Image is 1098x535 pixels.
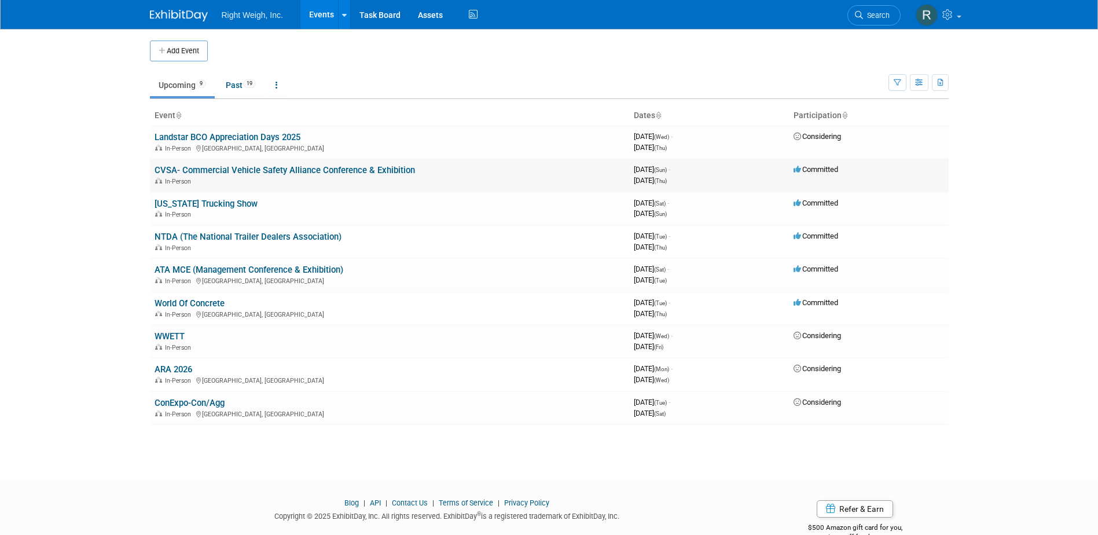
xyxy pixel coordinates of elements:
span: (Wed) [654,333,669,339]
span: In-Person [165,377,194,384]
span: (Fri) [654,344,663,350]
span: Search [863,11,890,20]
span: | [495,499,502,507]
img: In-Person Event [155,377,162,383]
div: [GEOGRAPHIC_DATA], [GEOGRAPHIC_DATA] [155,375,625,384]
span: (Sat) [654,411,666,417]
div: [GEOGRAPHIC_DATA], [GEOGRAPHIC_DATA] [155,309,625,318]
span: [DATE] [634,132,673,141]
span: (Tue) [654,277,667,284]
a: CVSA- Commercial Vehicle Safety Alliance Conference & Exhibition [155,165,415,175]
span: | [383,499,390,507]
span: 19 [243,79,256,88]
span: [DATE] [634,409,666,417]
span: - [667,199,669,207]
th: Event [150,106,629,126]
span: - [669,165,670,174]
span: - [669,298,670,307]
a: Past19 [217,74,265,96]
img: In-Person Event [155,277,162,283]
span: Committed [794,232,838,240]
div: [GEOGRAPHIC_DATA], [GEOGRAPHIC_DATA] [155,409,625,418]
a: Upcoming9 [150,74,215,96]
span: [DATE] [634,276,667,284]
span: - [671,331,673,340]
a: ARA 2026 [155,364,192,375]
img: In-Person Event [155,178,162,184]
span: - [667,265,669,273]
img: In-Person Event [155,145,162,151]
a: Sort by Start Date [655,111,661,120]
span: Committed [794,265,838,273]
a: Landstar BCO Appreciation Days 2025 [155,132,300,142]
a: [US_STATE] Trucking Show [155,199,258,209]
img: ExhibitDay [150,10,208,21]
span: (Thu) [654,311,667,317]
span: [DATE] [634,265,669,273]
span: (Wed) [654,134,669,140]
a: Terms of Service [439,499,493,507]
span: Considering [794,331,841,340]
sup: ® [477,511,481,517]
span: [DATE] [634,298,670,307]
a: Privacy Policy [504,499,549,507]
span: Committed [794,165,838,174]
span: Committed [794,298,838,307]
span: - [669,398,670,406]
span: (Sun) [654,167,667,173]
span: Right Weigh, Inc. [222,10,283,20]
div: Copyright © 2025 ExhibitDay, Inc. All rights reserved. ExhibitDay is a registered trademark of Ex... [150,508,745,522]
img: In-Person Event [155,244,162,250]
div: [GEOGRAPHIC_DATA], [GEOGRAPHIC_DATA] [155,276,625,285]
a: NTDA (The National Trailer Dealers Association) [155,232,341,242]
span: | [429,499,437,507]
span: - [671,364,673,373]
span: [DATE] [634,331,673,340]
span: (Sat) [654,266,666,273]
span: [DATE] [634,243,667,251]
a: Refer & Earn [817,500,893,518]
span: (Thu) [654,145,667,151]
span: Considering [794,364,841,373]
span: In-Person [165,311,194,318]
a: Blog [344,499,359,507]
a: ATA MCE (Management Conference & Exhibition) [155,265,343,275]
img: In-Person Event [155,344,162,350]
span: [DATE] [634,165,670,174]
span: In-Person [165,244,194,252]
th: Dates [629,106,789,126]
img: In-Person Event [155,211,162,217]
span: - [671,132,673,141]
span: (Tue) [654,233,667,240]
span: In-Person [165,277,194,285]
span: (Thu) [654,244,667,251]
span: | [361,499,368,507]
span: [DATE] [634,143,667,152]
span: [DATE] [634,342,663,351]
a: Sort by Participation Type [842,111,847,120]
a: World Of Concrete [155,298,225,309]
a: Sort by Event Name [175,111,181,120]
span: Considering [794,132,841,141]
span: [DATE] [634,309,667,318]
span: In-Person [165,411,194,418]
span: Committed [794,199,838,207]
a: Search [847,5,901,25]
span: In-Person [165,211,194,218]
span: (Wed) [654,377,669,383]
span: (Mon) [654,366,669,372]
a: WWETT [155,331,185,342]
span: [DATE] [634,364,673,373]
span: In-Person [165,145,194,152]
span: (Sun) [654,211,667,217]
span: [DATE] [634,398,670,406]
span: [DATE] [634,176,667,185]
img: In-Person Event [155,411,162,416]
span: (Thu) [654,178,667,184]
span: In-Person [165,178,194,185]
span: [DATE] [634,209,667,218]
span: (Tue) [654,400,667,406]
span: In-Person [165,344,194,351]
img: Rita Galzerano [916,4,938,26]
div: [GEOGRAPHIC_DATA], [GEOGRAPHIC_DATA] [155,143,625,152]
